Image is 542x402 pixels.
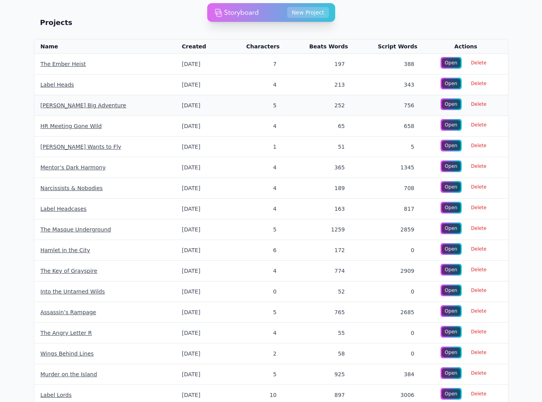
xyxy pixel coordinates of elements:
[466,99,491,110] span: Delete
[40,17,73,28] h2: Projects
[41,144,121,150] a: [PERSON_NAME] Wants to Fly
[466,161,491,172] span: Delete
[41,102,126,109] a: [PERSON_NAME] Big Adventure
[41,350,94,357] a: Wings Behind Lines
[286,75,354,95] td: 213
[41,309,96,315] a: Assassin’s Rampage
[441,388,462,400] a: Open
[287,7,329,18] button: New Project
[442,244,460,254] div: Open
[176,39,225,54] th: Created
[441,264,462,276] a: Open
[466,264,491,275] span: Delete
[466,306,491,317] span: Delete
[176,261,225,281] td: [DATE]
[215,5,258,20] img: storyboard
[41,268,98,274] a: The Key of Grayspire
[441,367,462,379] a: Open
[286,157,354,178] td: 365
[441,222,462,234] a: Open
[441,119,462,131] a: Open
[225,281,286,302] td: 0
[442,182,460,192] div: Open
[176,95,225,116] td: [DATE]
[441,181,462,193] a: Open
[466,140,491,151] span: Delete
[286,95,354,116] td: 252
[354,39,424,54] th: Script Words
[354,178,424,199] td: 708
[286,240,354,261] td: 172
[176,364,225,385] td: [DATE]
[442,162,460,171] div: Open
[286,302,354,323] td: 765
[354,261,424,281] td: 2909
[466,57,491,68] span: Delete
[441,202,462,213] a: Open
[354,281,424,302] td: 0
[286,137,354,157] td: 51
[41,247,90,253] a: Hamlet in the City
[442,348,460,357] div: Open
[176,116,225,137] td: [DATE]
[41,164,106,171] a: Mentor’s Dark Harmony
[354,364,424,385] td: 384
[354,199,424,219] td: 817
[41,226,111,233] a: The Masque Underground
[442,203,460,212] div: Open
[176,281,225,302] td: [DATE]
[225,178,286,199] td: 4
[441,305,462,317] a: Open
[176,137,225,157] td: [DATE]
[225,116,286,137] td: 4
[466,78,491,89] span: Delete
[442,100,460,109] div: Open
[176,219,225,240] td: [DATE]
[41,82,74,88] a: Label Heads
[354,75,424,95] td: 343
[442,120,460,130] div: Open
[466,181,491,192] span: Delete
[442,306,460,316] div: Open
[41,206,87,212] a: Label Headcases
[354,343,424,364] td: 0
[41,392,72,398] a: Label Lords
[286,323,354,343] td: 55
[354,323,424,343] td: 0
[286,343,354,364] td: 58
[466,223,491,234] span: Delete
[442,286,460,295] div: Open
[34,39,176,54] th: Name
[442,327,460,336] div: Open
[225,95,286,116] td: 5
[41,371,97,377] a: Murder on the Island
[225,75,286,95] td: 4
[225,240,286,261] td: 6
[441,78,462,89] a: Open
[354,157,424,178] td: 1345
[442,58,460,68] div: Open
[176,323,225,343] td: [DATE]
[41,61,86,67] a: The Ember Heist
[225,157,286,178] td: 4
[225,302,286,323] td: 5
[441,160,462,172] a: Open
[176,54,225,75] td: [DATE]
[225,261,286,281] td: 4
[286,116,354,137] td: 65
[225,323,286,343] td: 4
[225,54,286,75] td: 7
[286,281,354,302] td: 52
[176,75,225,95] td: [DATE]
[225,199,286,219] td: 4
[441,140,462,151] a: Open
[354,54,424,75] td: 388
[286,364,354,385] td: 925
[442,224,460,233] div: Open
[286,54,354,75] td: 197
[441,285,462,296] a: Open
[286,261,354,281] td: 774
[176,178,225,199] td: [DATE]
[176,199,225,219] td: [DATE]
[41,288,105,295] a: Into the Untamed Wilds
